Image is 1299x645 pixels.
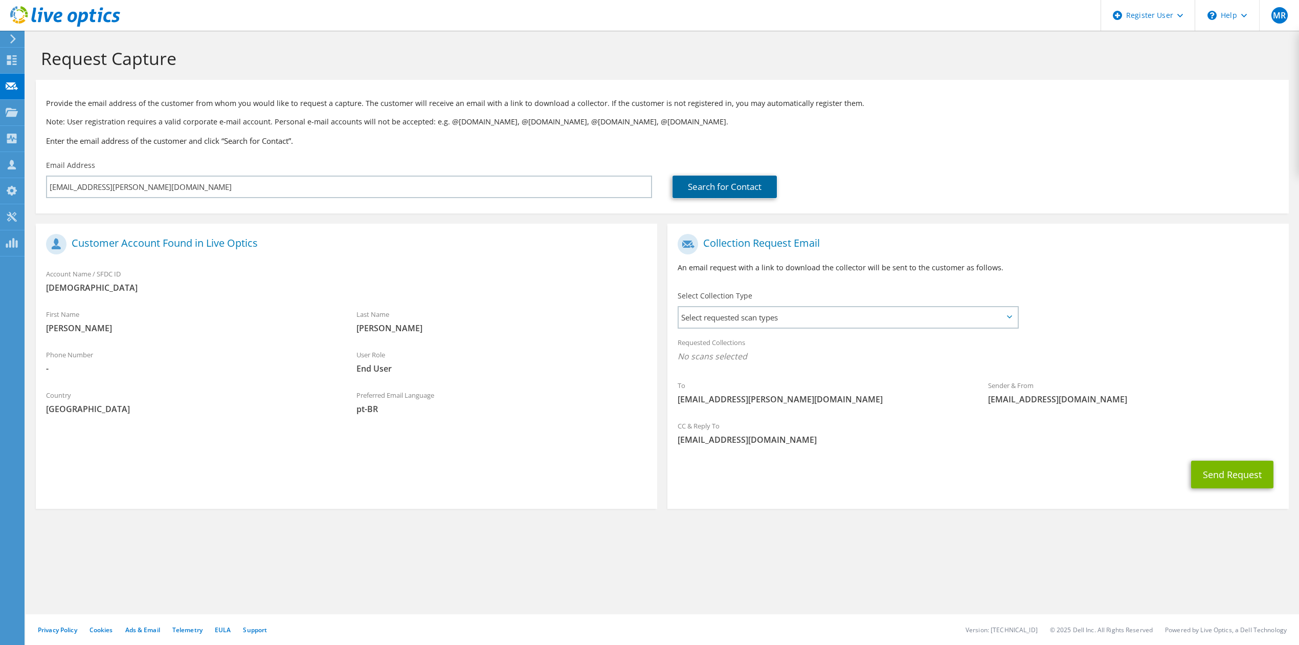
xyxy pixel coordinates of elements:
[678,351,1279,362] span: No scans selected
[1050,626,1153,634] li: © 2025 Dell Inc. All Rights Reserved
[243,626,267,634] a: Support
[46,234,642,254] h1: Customer Account Found in Live Optics
[678,291,752,301] label: Select Collection Type
[1207,11,1217,20] svg: \n
[667,332,1289,370] div: Requested Collections
[678,394,968,405] span: [EMAIL_ADDRESS][PERSON_NAME][DOMAIN_NAME]
[41,48,1279,69] h1: Request Capture
[667,415,1289,450] div: CC & Reply To
[1271,7,1288,24] span: MR
[356,322,646,334] span: [PERSON_NAME]
[678,434,1279,445] span: [EMAIL_ADDRESS][DOMAIN_NAME]
[667,375,978,410] div: To
[172,626,203,634] a: Telemetry
[36,384,346,420] div: Country
[36,263,657,298] div: Account Name / SFDC ID
[679,307,1017,328] span: Select requested scan types
[89,626,113,634] a: Cookies
[46,116,1279,127] p: Note: User registration requires a valid corporate e-mail account. Personal e-mail accounts will ...
[46,135,1279,146] h3: Enter the email address of the customer and click “Search for Contact”.
[46,282,647,293] span: [DEMOGRAPHIC_DATA]
[356,363,646,374] span: End User
[678,234,1273,254] h1: Collection Request Email
[1165,626,1287,634] li: Powered by Live Optics, a Dell Technology
[966,626,1038,634] li: Version: [TECHNICAL_ID]
[346,384,657,420] div: Preferred Email Language
[1191,461,1273,488] button: Send Request
[673,176,777,198] a: Search for Contact
[356,403,646,415] span: pt-BR
[46,98,1279,109] p: Provide the email address of the customer from whom you would like to request a capture. The cust...
[346,304,657,339] div: Last Name
[346,344,657,379] div: User Role
[38,626,77,634] a: Privacy Policy
[978,375,1288,410] div: Sender & From
[988,394,1278,405] span: [EMAIL_ADDRESS][DOMAIN_NAME]
[125,626,160,634] a: Ads & Email
[46,363,336,374] span: -
[36,344,346,379] div: Phone Number
[215,626,231,634] a: EULA
[46,160,95,170] label: Email Address
[46,403,336,415] span: [GEOGRAPHIC_DATA]
[36,304,346,339] div: First Name
[46,322,336,334] span: [PERSON_NAME]
[678,262,1279,273] p: An email request with a link to download the collector will be sent to the customer as follows.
